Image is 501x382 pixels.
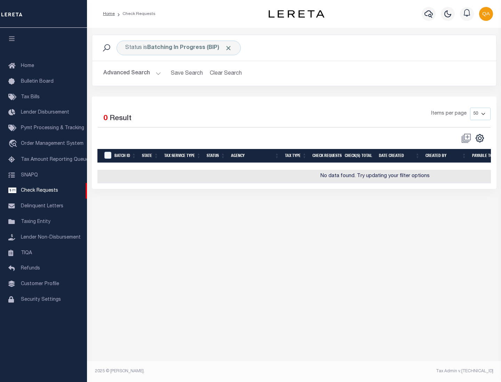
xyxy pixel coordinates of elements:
span: Lender Disbursement [21,110,69,115]
span: TIQA [21,250,32,255]
span: Bulletin Board [21,79,54,84]
div: Status is [117,41,241,55]
span: Pymt Processing & Tracking [21,126,84,131]
span: Order Management System [21,141,83,146]
span: Check Requests [21,188,58,193]
th: Batch Id: activate to sort column ascending [112,149,139,163]
th: Tax Type: activate to sort column ascending [282,149,310,163]
th: Check(s) Total [342,149,376,163]
th: Created By: activate to sort column ascending [423,149,469,163]
a: Home [103,12,115,16]
span: Security Settings [21,297,61,302]
button: Clear Search [207,67,245,80]
span: Home [21,64,34,68]
th: Agency: activate to sort column ascending [228,149,282,163]
span: 0 [103,115,108,122]
img: logo-dark.svg [269,10,324,18]
button: Advanced Search [103,67,161,80]
div: Tax Admin v.[TECHNICAL_ID] [299,368,493,374]
th: Status: activate to sort column ascending [204,149,228,163]
button: Save Search [167,67,207,80]
span: SNAPQ [21,173,38,177]
img: svg+xml;base64,PHN2ZyB4bWxucz0iaHR0cDovL3d3dy53My5vcmcvMjAwMC9zdmciIHBvaW50ZXItZXZlbnRzPSJub25lIi... [479,7,493,21]
span: Tax Amount Reporting Queue [21,157,89,162]
span: Items per page [431,110,467,118]
div: 2025 © [PERSON_NAME]. [90,368,294,374]
span: Customer Profile [21,282,59,286]
span: Lender Non-Disbursement [21,235,81,240]
span: Tax Bills [21,95,40,100]
span: Taxing Entity [21,219,50,224]
label: Result [110,113,132,124]
span: Delinquent Letters [21,204,63,209]
li: Check Requests [115,11,156,17]
span: Click to Remove [225,44,232,52]
i: travel_explore [8,140,19,149]
th: Tax Service Type: activate to sort column ascending [161,149,204,163]
b: Batching In Progress (BIP) [147,45,232,51]
th: State: activate to sort column ascending [139,149,161,163]
span: Refunds [21,266,40,271]
th: Check Requests [310,149,342,163]
th: Date Created: activate to sort column ascending [376,149,423,163]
